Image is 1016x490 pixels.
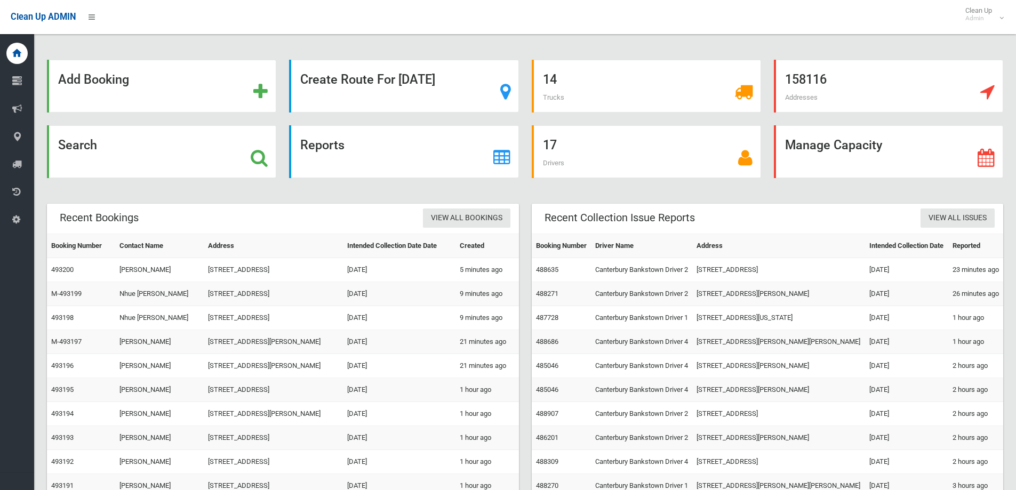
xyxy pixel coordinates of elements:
td: [STREET_ADDRESS][US_STATE] [692,306,865,330]
a: 488686 [536,338,558,346]
a: 14 Trucks [532,60,761,113]
td: Canterbury Bankstown Driver 1 [591,306,693,330]
td: [DATE] [865,330,948,354]
a: Manage Capacity [774,125,1003,178]
th: Created [455,234,518,258]
span: Trucks [543,93,564,101]
a: 488271 [536,290,558,298]
td: [PERSON_NAME] [115,378,204,402]
td: [STREET_ADDRESS] [204,282,343,306]
a: 493198 [51,314,74,322]
td: [STREET_ADDRESS] [692,258,865,282]
td: [DATE] [343,258,455,282]
a: 493194 [51,409,74,417]
a: 158116 Addresses [774,60,1003,113]
td: [PERSON_NAME] [115,450,204,474]
td: [DATE] [865,450,948,474]
a: 485046 [536,385,558,393]
a: 493196 [51,362,74,369]
td: 26 minutes ago [948,282,1003,306]
a: Reports [289,125,518,178]
td: [PERSON_NAME] [115,402,204,426]
td: [STREET_ADDRESS] [692,450,865,474]
a: Create Route For [DATE] [289,60,518,113]
td: [DATE] [343,450,455,474]
td: 1 hour ago [455,450,518,474]
td: [DATE] [343,402,455,426]
a: 488309 [536,457,558,465]
a: 493191 [51,481,74,489]
td: Nhue [PERSON_NAME] [115,306,204,330]
td: [DATE] [865,282,948,306]
strong: 14 [543,72,557,87]
td: 9 minutes ago [455,306,518,330]
a: 488270 [536,481,558,489]
header: Recent Bookings [47,207,151,228]
td: 1 hour ago [455,378,518,402]
td: [DATE] [343,426,455,450]
td: Canterbury Bankstown Driver 4 [591,354,693,378]
strong: Manage Capacity [785,138,882,152]
th: Booking Number [47,234,115,258]
th: Intended Collection Date [865,234,948,258]
td: [PERSON_NAME] [115,330,204,354]
td: [STREET_ADDRESS][PERSON_NAME] [692,282,865,306]
td: 2 hours ago [948,402,1003,426]
td: [STREET_ADDRESS] [204,258,343,282]
strong: Reports [300,138,345,152]
span: Addresses [785,93,818,101]
td: [STREET_ADDRESS] [692,402,865,426]
td: [PERSON_NAME] [115,258,204,282]
td: [STREET_ADDRESS][PERSON_NAME] [204,402,343,426]
th: Address [204,234,343,258]
strong: Create Route For [DATE] [300,72,435,87]
td: 2 hours ago [948,378,1003,402]
td: 2 hours ago [948,426,1003,450]
a: 17 Drivers [532,125,761,178]
td: 9 minutes ago [455,282,518,306]
td: [STREET_ADDRESS] [204,378,343,402]
td: [DATE] [865,354,948,378]
th: Address [692,234,865,258]
a: Search [47,125,276,178]
a: 493195 [51,385,74,393]
td: Canterbury Bankstown Driver 2 [591,258,693,282]
span: Clean Up ADMIN [11,12,76,22]
a: 488635 [536,266,558,274]
a: 485046 [536,362,558,369]
td: Canterbury Bankstown Driver 2 [591,282,693,306]
td: [STREET_ADDRESS][PERSON_NAME] [692,426,865,450]
td: [STREET_ADDRESS] [204,426,343,450]
header: Recent Collection Issue Reports [532,207,708,228]
span: Drivers [543,159,564,167]
td: [DATE] [865,402,948,426]
td: [STREET_ADDRESS][PERSON_NAME] [692,378,865,402]
td: [STREET_ADDRESS] [204,450,343,474]
th: Booking Number [532,234,591,258]
td: [DATE] [343,306,455,330]
td: 21 minutes ago [455,330,518,354]
td: 1 hour ago [455,402,518,426]
td: Canterbury Bankstown Driver 2 [591,426,693,450]
td: [DATE] [865,378,948,402]
td: [DATE] [865,258,948,282]
td: [DATE] [865,306,948,330]
th: Contact Name [115,234,204,258]
strong: Search [58,138,97,152]
a: View All Issues [921,208,995,228]
a: 486201 [536,433,558,441]
td: Canterbury Bankstown Driver 4 [591,330,693,354]
td: [STREET_ADDRESS][PERSON_NAME] [204,330,343,354]
span: Clean Up [960,6,1003,22]
td: [DATE] [343,282,455,306]
td: [PERSON_NAME] [115,354,204,378]
td: Nhue [PERSON_NAME] [115,282,204,306]
td: 1 hour ago [948,330,1003,354]
a: 493192 [51,457,74,465]
a: 488907 [536,409,558,417]
td: [DATE] [865,426,948,450]
td: [DATE] [343,378,455,402]
td: [DATE] [343,330,455,354]
a: 493193 [51,433,74,441]
strong: 158116 [785,72,827,87]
